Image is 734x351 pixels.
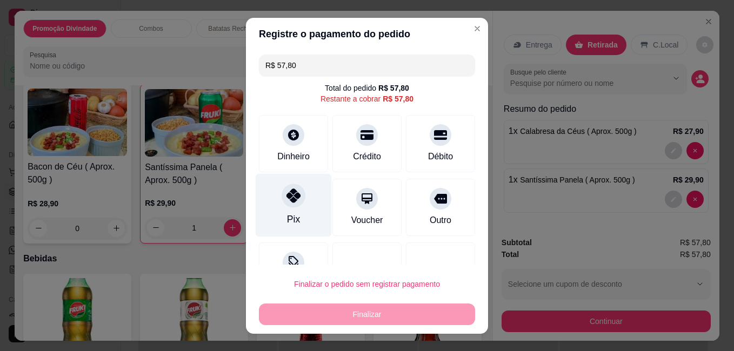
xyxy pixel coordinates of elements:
[378,83,409,93] div: R$ 57,80
[325,83,409,93] div: Total do pedido
[351,214,383,227] div: Voucher
[469,20,486,37] button: Close
[277,150,310,163] div: Dinheiro
[383,93,413,104] div: R$ 57,80
[430,214,451,227] div: Outro
[353,150,381,163] div: Crédito
[287,212,300,226] div: Pix
[265,55,469,76] input: Ex.: hambúrguer de cordeiro
[321,93,413,104] div: Restante a cobrar
[259,273,475,295] button: Finalizar o pedido sem registrar pagamento
[428,150,453,163] div: Débito
[246,18,488,50] header: Registre o pagamento do pedido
